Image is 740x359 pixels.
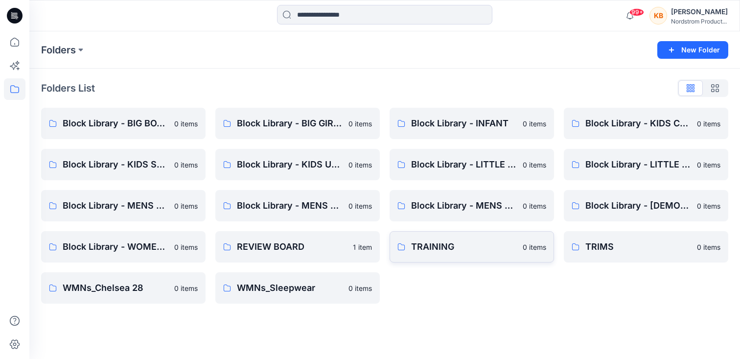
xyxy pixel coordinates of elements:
[697,201,720,211] p: 0 items
[564,149,728,180] a: Block Library - LITTLE GIRLS0 items
[523,119,546,129] p: 0 items
[697,119,720,129] p: 0 items
[63,199,168,213] p: Block Library - MENS ACTIVE & SPORTSWEAR
[671,18,728,25] div: Nordstrom Product...
[585,240,691,254] p: TRIMS
[657,41,728,59] button: New Folder
[348,201,372,211] p: 0 items
[41,108,206,139] a: Block Library - BIG BOYS0 items
[237,281,343,295] p: WMNs_Sleepwear
[174,119,198,129] p: 0 items
[390,149,554,180] a: Block Library - LITTLE BOYS0 items
[564,190,728,221] a: Block Library - [DEMOGRAPHIC_DATA] MENS - MISSY0 items
[237,199,343,213] p: Block Library - MENS SLEEP & UNDERWEAR
[697,160,720,170] p: 0 items
[348,119,372,129] p: 0 items
[411,240,517,254] p: TRAINING
[215,190,380,221] a: Block Library - MENS SLEEP & UNDERWEAR0 items
[523,242,546,252] p: 0 items
[215,149,380,180] a: Block Library - KIDS UNDERWEAR ALL SIZES0 items
[671,6,728,18] div: [PERSON_NAME]
[174,242,198,252] p: 0 items
[63,240,168,254] p: Block Library - WOMENS
[174,201,198,211] p: 0 items
[174,283,198,293] p: 0 items
[41,272,206,304] a: WMNs_Chelsea 280 items
[41,81,95,96] p: Folders List
[411,199,517,213] p: Block Library - MENS TAILORED
[649,7,667,24] div: KB
[63,158,168,171] p: Block Library - KIDS SLEEPWEAR ALL SIZES
[237,240,347,254] p: REVIEW BOARD
[41,43,76,57] a: Folders
[63,117,168,130] p: Block Library - BIG BOYS
[237,117,343,130] p: Block Library - BIG GIRLS
[215,231,380,263] a: REVIEW BOARD1 item
[390,231,554,263] a: TRAINING0 items
[63,281,168,295] p: WMNs_Chelsea 28
[564,231,728,263] a: TRIMS0 items
[629,8,644,16] span: 99+
[390,108,554,139] a: Block Library - INFANT0 items
[348,160,372,170] p: 0 items
[353,242,372,252] p: 1 item
[585,117,691,130] p: Block Library - KIDS CPSC
[237,158,343,171] p: Block Library - KIDS UNDERWEAR ALL SIZES
[41,190,206,221] a: Block Library - MENS ACTIVE & SPORTSWEAR0 items
[348,283,372,293] p: 0 items
[697,242,720,252] p: 0 items
[523,160,546,170] p: 0 items
[523,201,546,211] p: 0 items
[41,149,206,180] a: Block Library - KIDS SLEEPWEAR ALL SIZES0 items
[585,199,691,213] p: Block Library - [DEMOGRAPHIC_DATA] MENS - MISSY
[174,160,198,170] p: 0 items
[215,272,380,304] a: WMNs_Sleepwear0 items
[411,158,517,171] p: Block Library - LITTLE BOYS
[564,108,728,139] a: Block Library - KIDS CPSC0 items
[390,190,554,221] a: Block Library - MENS TAILORED0 items
[215,108,380,139] a: Block Library - BIG GIRLS0 items
[411,117,517,130] p: Block Library - INFANT
[585,158,691,171] p: Block Library - LITTLE GIRLS
[41,231,206,263] a: Block Library - WOMENS0 items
